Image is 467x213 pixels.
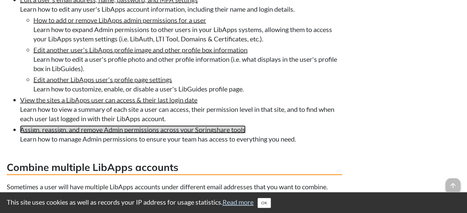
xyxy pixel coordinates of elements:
li: Learn how to view a summary of each site a user can access, their permission level in that site, ... [20,95,342,123]
a: View the sites a LibApps user can access & their last login date [20,96,197,104]
p: Sometimes a user will have multiple LibApps accounts under different email addresses that you wan... [7,182,342,210]
a: Read more [222,198,254,206]
li: Learn how to manage Admin permissions to ensure your team has access to everything you need. [20,125,342,144]
a: arrow_upward [446,179,460,187]
li: Learn how to customize, enable, or disable a user's LibGuides profile page. [33,75,342,93]
li: Learn how to edit a user's profile photo and other profile information (i.e. what displays in the... [33,45,342,73]
h3: Combine multiple LibApps accounts [7,160,342,175]
a: Edit another user's LibApps profile image and other profile box information [33,46,248,54]
a: Assign, reassign, and remove Admin permissions across your Springshare tools [20,126,246,134]
a: How to add or remove LibApps admin permissions for a user [33,16,206,24]
li: Learn how to expand Admin permissions to other users in your LibApps systems, allowing them to ac... [33,15,342,43]
button: Close [258,198,271,208]
a: Edit another LibApps user's profile page settings [33,75,172,83]
span: arrow_upward [446,178,460,193]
